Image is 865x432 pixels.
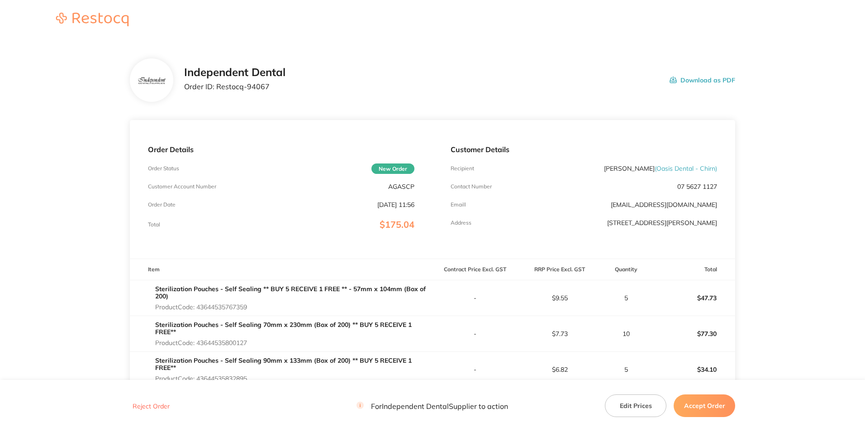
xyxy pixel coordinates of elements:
[356,402,508,410] p: For Independent Dental Supplier to action
[155,375,432,382] p: Product Code: 43644535832895
[155,303,432,311] p: Product Code: 43644535767359
[651,359,735,380] p: $34.10
[155,285,426,300] a: Sterilization Pouches - Self Sealing ** BUY 5 RECEIVE 1 FREE ** - 57mm x 104mm (Box of 200)
[651,259,735,280] th: Total
[155,339,432,346] p: Product Code: 43644535800127
[433,330,517,337] p: -
[518,330,601,337] p: $7.73
[604,165,717,172] p: [PERSON_NAME]
[677,183,717,190] p: 07 5627 1127
[155,321,412,336] a: Sterilization Pouches - Self Sealing 70mm x 230mm (Box of 200) ** BUY 5 RECEIVE 1 FREE**
[380,219,414,230] span: $175.04
[371,163,414,174] span: New Order
[518,366,601,373] p: $6.82
[605,394,666,417] button: Edit Prices
[611,201,717,209] a: [EMAIL_ADDRESS][DOMAIN_NAME]
[148,202,176,208] p: Order Date
[47,13,138,26] img: Restocq logo
[603,366,650,373] p: 5
[433,366,517,373] p: -
[433,294,517,302] p: -
[47,13,138,28] a: Restocq logo
[451,202,466,208] p: Emaill
[130,402,172,410] button: Reject Order
[670,66,735,94] button: Download as PDF
[518,294,601,302] p: $9.55
[603,330,650,337] p: 10
[377,201,414,208] p: [DATE] 11:56
[451,183,492,190] p: Contact Number
[130,259,432,280] th: Item
[148,145,414,154] p: Order Details
[451,145,717,154] p: Customer Details
[137,76,166,85] img: bzV5Y2k1dA
[651,287,735,309] p: $47.73
[517,259,602,280] th: RRP Price Excl. GST
[603,294,650,302] p: 5
[602,259,651,280] th: Quantity
[655,164,717,173] span: ( Oasis Dental - Chirn )
[148,221,160,228] p: Total
[451,165,474,172] p: Recipient
[388,183,414,190] p: AGASCP
[451,220,471,226] p: Address
[607,219,717,226] p: [STREET_ADDRESS][PERSON_NAME]
[148,165,179,172] p: Order Status
[155,356,412,372] a: Sterilization Pouches - Self Sealing 90mm x 133mm (Box of 200) ** BUY 5 RECEIVE 1 FREE**
[674,394,735,417] button: Accept Order
[184,66,285,79] h2: Independent Dental
[184,82,285,91] p: Order ID: Restocq- 94067
[432,259,517,280] th: Contract Price Excl. GST
[148,183,216,190] p: Customer Account Number
[651,323,735,345] p: $77.30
